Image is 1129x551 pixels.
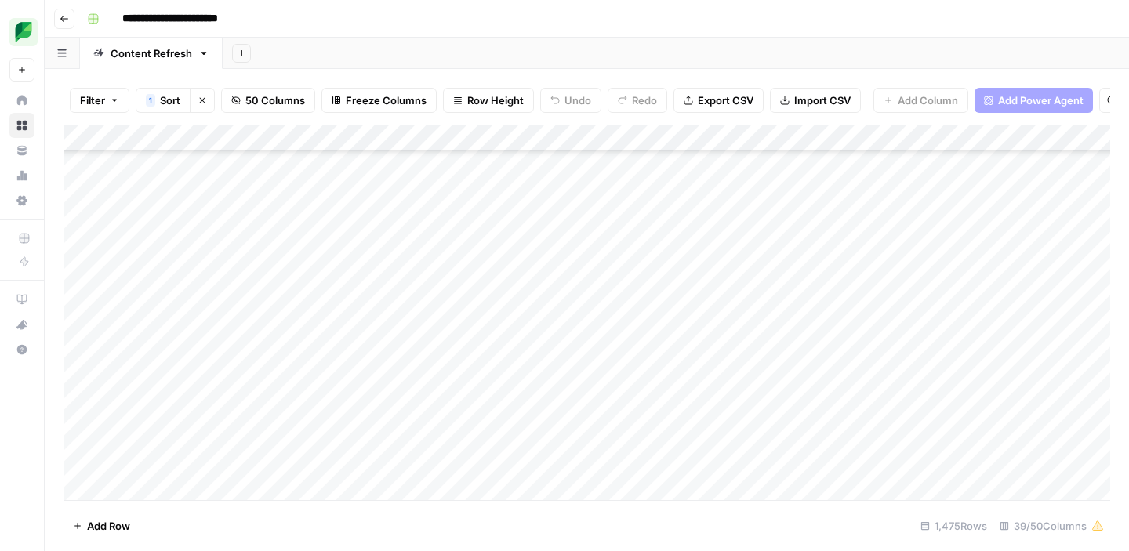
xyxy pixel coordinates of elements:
span: Redo [632,92,657,108]
button: Filter [70,88,129,113]
span: Filter [80,92,105,108]
button: Import CSV [770,88,861,113]
div: 1,475 Rows [914,513,993,538]
button: 50 Columns [221,88,315,113]
button: 1Sort [136,88,190,113]
div: 39/50 Columns [993,513,1110,538]
a: Settings [9,188,34,213]
span: Sort [160,92,180,108]
a: AirOps Academy [9,287,34,312]
a: Content Refresh [80,38,223,69]
span: Add Power Agent [998,92,1084,108]
div: 1 [146,94,155,107]
span: Export CSV [698,92,753,108]
span: Import CSV [794,92,851,108]
div: What's new? [10,313,34,336]
button: Help + Support [9,337,34,362]
a: Home [9,88,34,113]
span: Freeze Columns [346,92,427,108]
button: Undo [540,88,601,113]
button: Workspace: SproutSocial [9,13,34,52]
span: Add Row [87,518,130,534]
span: Undo [564,92,591,108]
button: Add Row [64,513,140,538]
button: Redo [608,88,667,113]
a: Your Data [9,138,34,163]
button: Export CSV [673,88,764,113]
button: Freeze Columns [321,88,437,113]
span: Add Column [898,92,958,108]
span: 50 Columns [245,92,305,108]
div: Content Refresh [111,45,192,61]
span: Row Height [467,92,524,108]
button: Row Height [443,88,534,113]
a: Usage [9,163,34,188]
button: What's new? [9,312,34,337]
img: SproutSocial Logo [9,18,38,46]
button: Add Power Agent [975,88,1093,113]
a: Browse [9,113,34,138]
span: 1 [148,94,153,107]
button: Add Column [873,88,968,113]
